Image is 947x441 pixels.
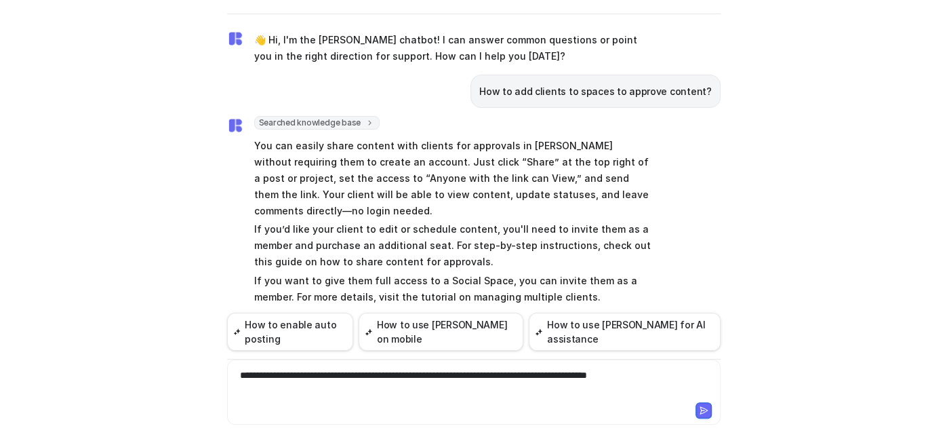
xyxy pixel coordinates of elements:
button: How to use [PERSON_NAME] on mobile [359,313,523,351]
img: Widget [227,31,243,47]
button: How to use [PERSON_NAME] for AI assistance [529,313,720,351]
button: How to enable auto posting [227,313,354,351]
img: Widget [227,117,243,134]
p: You can easily share content with clients for approvals in [PERSON_NAME] without requiring them t... [254,138,651,219]
p: 👋 Hi, I'm the [PERSON_NAME] chatbot! I can answer common questions or point you in the right dire... [254,32,651,64]
span: Searched knowledge base [254,116,380,130]
p: If you want to give them full access to a Social Space, you can invite them as a member. For more... [254,273,651,305]
p: How to add clients to spaces to approve content? [479,83,712,100]
p: If you’d like your client to edit or schedule content, you'll need to invite them as a member and... [254,221,651,270]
